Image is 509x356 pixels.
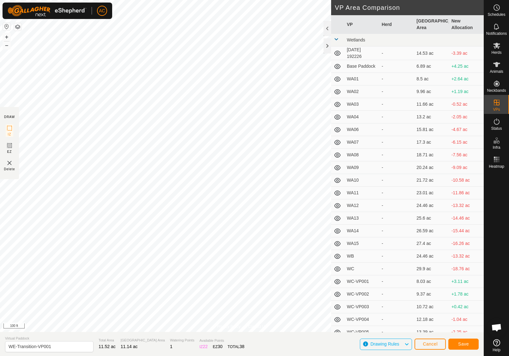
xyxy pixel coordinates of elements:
[227,343,244,350] div: TOTAL
[344,15,379,34] th: VP
[449,85,484,98] td: +1.19 ac
[14,23,21,31] button: Map Layers
[414,288,449,301] td: 9.37 ac
[414,263,449,275] td: 29.9 ac
[490,70,503,73] span: Animals
[8,132,11,137] span: IZ
[382,240,411,247] div: -
[382,202,411,209] div: -
[382,303,411,310] div: -
[449,187,484,199] td: -11.86 ac
[449,275,484,288] td: +3.11 ac
[344,161,379,174] td: WA09
[382,190,411,196] div: -
[414,326,449,339] td: 13.39 ac
[370,341,399,347] span: Drawing Rules
[414,85,449,98] td: 9.96 ac
[414,98,449,111] td: 11.66 ac
[414,73,449,85] td: 8.5 ac
[414,199,449,212] td: 24.46 ac
[382,329,411,335] div: -
[414,149,449,161] td: 18.71 ac
[382,265,411,272] div: -
[344,111,379,123] td: WA04
[170,338,194,343] span: Watering Points
[344,60,379,73] td: Base Paddock
[382,63,411,70] div: -
[449,98,484,111] td: -0.52 ac
[213,343,222,350] div: EZ
[382,164,411,171] div: -
[344,98,379,111] td: WA03
[344,85,379,98] td: WA02
[414,15,449,34] th: [GEOGRAPHIC_DATA] Area
[449,326,484,339] td: -2.25 ac
[382,215,411,222] div: -
[382,50,411,57] div: -
[382,76,411,82] div: -
[6,159,13,167] img: VP
[344,275,379,288] td: WC-VP001
[99,8,105,14] span: AC
[414,187,449,199] td: 23.01 ac
[121,338,165,343] span: [GEOGRAPHIC_DATA] Area
[170,344,173,349] span: 1
[423,341,438,347] span: Cancel
[3,23,10,30] button: Reset Map
[414,111,449,123] td: 13.2 ac
[449,123,484,136] td: -4.67 ac
[414,174,449,187] td: 21.72 ac
[493,348,500,352] span: Help
[3,41,10,49] button: –
[449,199,484,212] td: -13.32 ac
[449,301,484,313] td: +0.42 ac
[217,324,240,329] a: Privacy Policy
[3,33,10,41] button: +
[5,336,94,341] span: Virtual Paddock
[121,344,138,349] span: 11.14 ac
[449,47,484,60] td: -3.39 ac
[335,4,484,11] h2: VP Area Comparison
[382,278,411,285] div: -
[414,123,449,136] td: 15.81 ac
[488,13,505,16] span: Schedules
[491,51,501,54] span: Herds
[484,337,509,354] a: Help
[487,89,506,92] span: Neckbands
[344,313,379,326] td: WC-VP004
[414,313,449,326] td: 12.18 ac
[493,108,500,111] span: VPs
[449,212,484,225] td: -14.46 ac
[487,318,506,337] a: Open chat
[491,127,502,130] span: Status
[382,291,411,297] div: -
[382,316,411,323] div: -
[8,5,87,16] img: Gallagher Logo
[415,339,446,350] button: Cancel
[344,212,379,225] td: WA13
[414,275,449,288] td: 8.03 ac
[449,263,484,275] td: -18.76 ac
[414,250,449,263] td: 24.46 ac
[458,341,469,347] span: Save
[4,167,15,172] span: Delete
[239,344,245,349] span: 38
[344,199,379,212] td: WA12
[382,139,411,146] div: -
[382,253,411,259] div: -
[414,212,449,225] td: 25.6 ac
[344,123,379,136] td: WA06
[448,339,479,350] button: Save
[449,174,484,187] td: -10.58 ac
[4,115,15,119] div: DRAW
[347,37,365,42] span: Wetlands
[414,47,449,60] td: 14.53 ac
[344,250,379,263] td: WB
[199,338,244,343] span: Available Points
[344,174,379,187] td: WA10
[414,60,449,73] td: 6.89 ac
[99,338,116,343] span: Total Area
[344,263,379,275] td: WC
[344,225,379,237] td: WA14
[449,237,484,250] td: -16.26 ac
